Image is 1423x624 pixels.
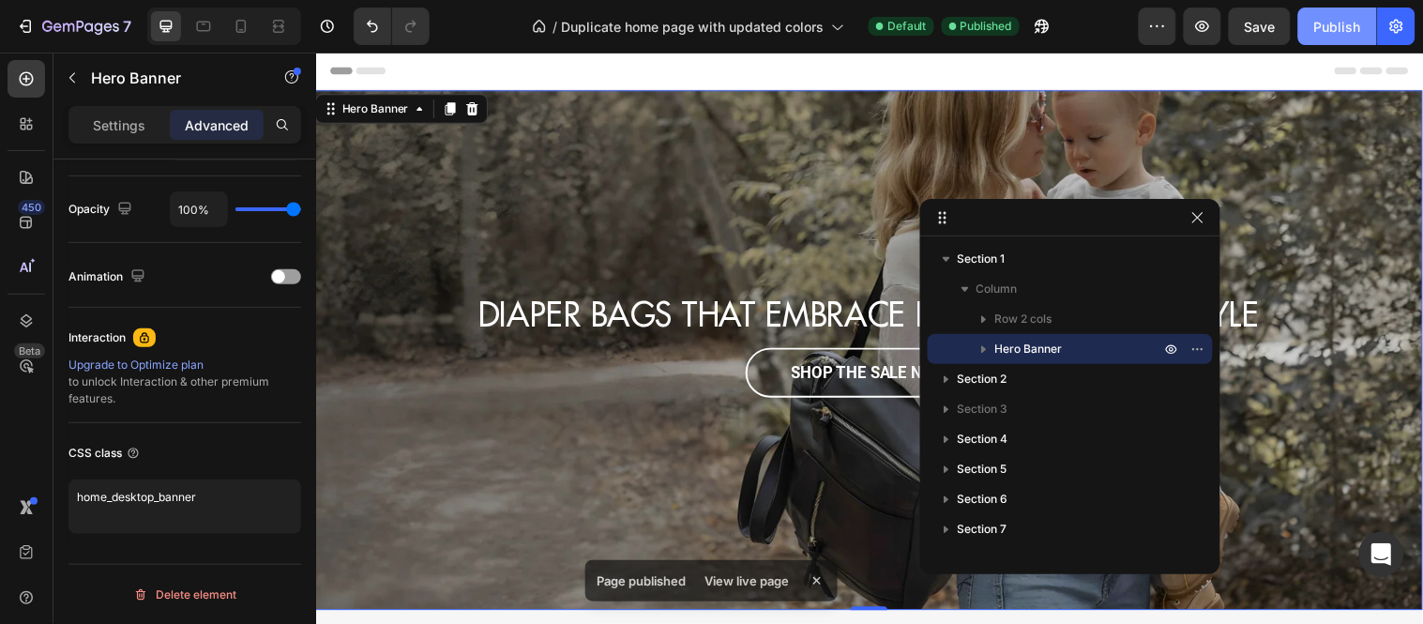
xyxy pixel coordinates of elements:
[958,490,1008,509] span: Section 6
[68,197,136,222] div: Opacity
[123,15,131,38] p: 7
[887,18,927,35] span: Default
[958,370,1007,388] span: Section 2
[18,200,45,215] div: 450
[995,310,1052,328] span: Row 2 cols
[961,18,1012,35] span: Published
[958,430,1008,449] span: Section 4
[484,312,643,341] p: SHOP THE SALE NOW
[1359,532,1404,577] div: Open Intercom Messenger
[68,265,149,290] div: Animation
[133,584,236,606] div: Delete element
[693,568,800,594] div: View live page
[8,8,140,45] button: 7
[958,400,1008,419] span: Section 3
[91,67,250,89] p: Hero Banner
[1245,19,1276,35] span: Save
[93,115,145,135] p: Settings
[354,8,430,45] div: Undo/Redo
[976,280,1018,298] span: Column
[171,192,227,226] input: Auto
[14,343,45,358] div: Beta
[23,49,98,66] div: Hero Banner
[958,460,1007,479] span: Section 5
[437,300,689,352] a: SHOP THE SALE NOW
[68,357,301,407] div: to unlock Interaction & other premium features.
[68,580,301,610] button: Delete element
[68,445,141,462] div: CSS class
[995,340,1063,358] span: Hero Banner
[958,520,1007,539] span: Section 7
[1314,17,1361,37] div: Publish
[958,550,1008,569] span: Section 8
[68,329,126,346] div: Interaction
[1229,8,1291,45] button: Save
[553,17,557,37] span: /
[68,357,301,373] div: Upgrade to Optimize plan
[1298,8,1377,45] button: Publish
[958,250,1006,268] span: Section 1
[561,17,824,37] span: Duplicate home page with updated colors
[597,571,686,590] p: Page published
[185,115,249,135] p: Advanced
